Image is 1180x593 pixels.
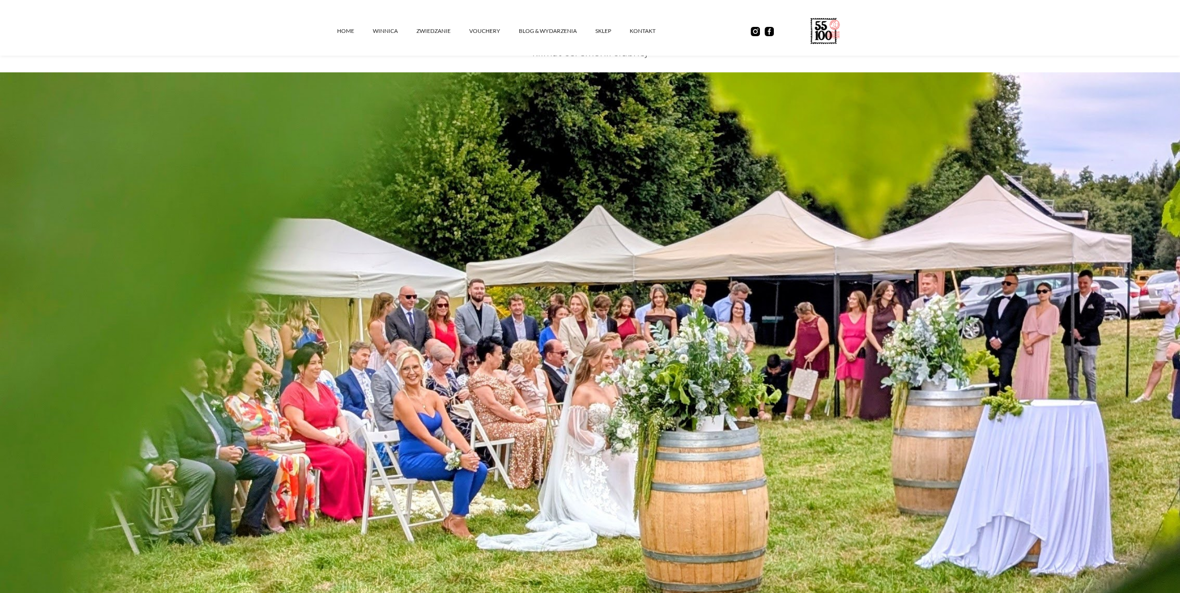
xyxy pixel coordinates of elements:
[595,17,630,45] a: SKLEP
[630,17,674,45] a: kontakt
[337,17,373,45] a: Home
[469,17,519,45] a: vouchery
[416,17,469,45] a: ZWIEDZANIE
[519,17,595,45] a: Blog & Wydarzenia
[373,17,416,45] a: winnica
